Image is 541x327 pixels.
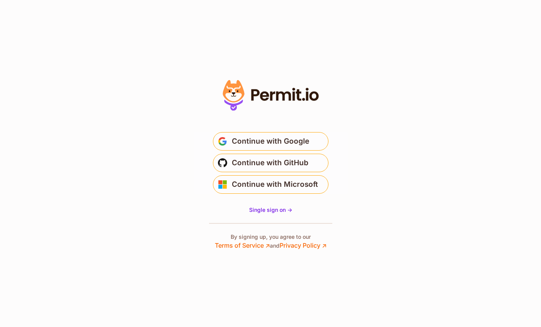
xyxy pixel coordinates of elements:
[215,233,327,250] p: By signing up, you agree to our and
[232,157,308,169] span: Continue with GitHub
[249,206,292,213] span: Single sign on ->
[213,175,328,194] button: Continue with Microsoft
[249,206,292,214] a: Single sign on ->
[280,241,327,249] a: Privacy Policy ↗
[232,178,318,191] span: Continue with Microsoft
[215,241,270,249] a: Terms of Service ↗
[213,132,328,151] button: Continue with Google
[232,135,309,148] span: Continue with Google
[213,154,328,172] button: Continue with GitHub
